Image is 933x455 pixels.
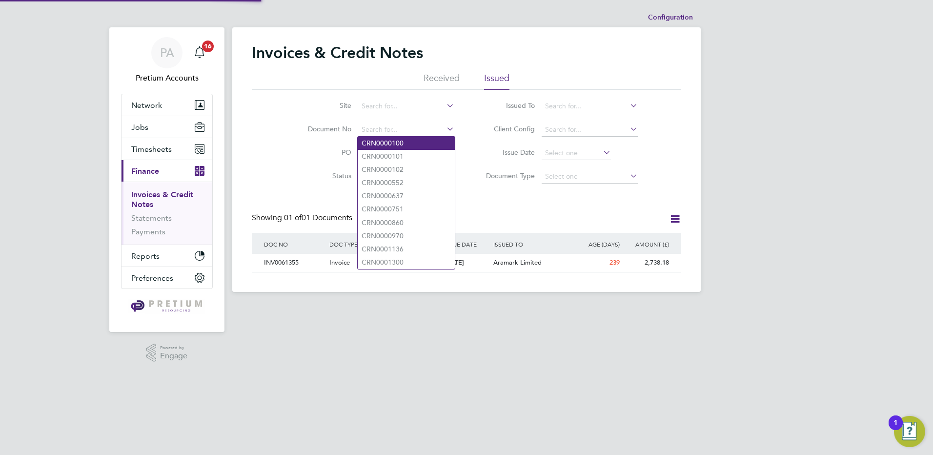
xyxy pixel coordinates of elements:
a: Powered byEngage [146,344,188,362]
span: Reports [131,251,160,261]
span: Pretium Accounts [121,72,213,84]
button: Timesheets [122,138,212,160]
li: CRN0000751 [358,203,455,216]
label: Status [295,171,351,180]
a: 16 [190,37,209,68]
span: 239 [609,258,620,267]
span: Jobs [131,123,148,132]
li: CRN0001300 [358,256,455,269]
label: Document Type [479,171,535,180]
div: 2,738.18 [622,254,671,272]
nav: Main navigation [109,27,224,332]
li: CRN0000102 [358,163,455,176]
div: [DATE] [442,254,491,272]
li: Configuration [648,8,693,27]
span: 01 Documents [284,213,352,223]
button: Finance [122,160,212,182]
a: Statements [131,213,172,223]
span: Finance [131,166,159,176]
label: Site [295,101,351,110]
span: Aramark Limited [493,258,542,267]
span: 01 of [284,213,302,223]
input: Search for... [542,100,638,113]
a: Go to home page [121,299,213,314]
input: Select one [542,146,611,160]
li: CRN0000970 [358,229,455,243]
button: Network [122,94,212,116]
input: Search for... [542,123,638,137]
label: Issue Date [479,148,535,157]
button: Jobs [122,116,212,138]
div: Finance [122,182,212,245]
a: PAPretium Accounts [121,37,213,84]
div: 1 [893,423,898,435]
button: Reports [122,245,212,267]
li: Received [424,72,460,90]
div: AGE (DAYS) [573,233,622,255]
h2: Invoices & Credit Notes [252,43,423,62]
div: Showing [252,213,354,223]
input: Search for... [358,123,454,137]
button: Open Resource Center, 1 new notification [894,416,925,447]
span: Invoice [329,258,350,267]
img: pretium-logo-retina.png [128,299,205,314]
label: Document No [295,124,351,133]
li: CRN0000637 [358,189,455,203]
span: Network [131,101,162,110]
div: DOC TYPE [327,233,376,255]
span: Engage [160,352,187,360]
div: DOC NO [262,233,327,255]
li: CRN0000100 [358,137,455,150]
span: Powered by [160,344,187,352]
div: ISSUED TO [491,233,573,255]
label: PO [295,148,351,157]
li: CRN0001136 [358,243,455,256]
span: Timesheets [131,145,172,154]
a: Invoices & Credit Notes [131,190,193,209]
label: Issued To [479,101,535,110]
span: 16 [202,41,214,52]
label: Client Config [479,124,535,133]
span: PA [160,46,174,59]
input: Select one [542,170,638,184]
span: Preferences [131,273,173,283]
div: ISSUE DATE [442,233,491,255]
input: Search for... [358,100,454,113]
a: Payments [131,227,165,236]
div: AMOUNT (£) [622,233,671,255]
div: INV0061355 [262,254,327,272]
li: CRN0000101 [358,150,455,163]
button: Preferences [122,267,212,289]
li: CRN0000552 [358,176,455,189]
li: Issued [484,72,509,90]
li: CRN0000860 [358,216,455,229]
